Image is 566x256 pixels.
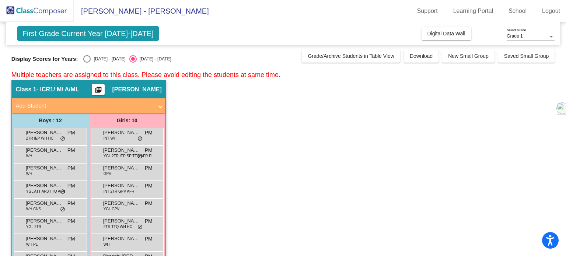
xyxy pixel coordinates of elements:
[308,53,394,59] span: Grade/Archive Students in Table View
[145,147,153,154] span: PM
[60,189,65,195] span: do_not_disturb_alt
[11,71,280,78] span: Multiple teachers are assigned to this class. Please avoid editing the students at same time.
[12,113,89,128] div: Boys : 12
[26,206,41,212] span: WH CNS
[12,98,165,113] mat-expansion-panel-header: Add Student
[442,49,495,63] button: New Small Group
[137,56,171,62] div: [DATE] - [DATE]
[411,5,444,17] a: Support
[145,217,153,225] span: PM
[145,182,153,190] span: PM
[26,129,63,136] span: [PERSON_NAME]
[103,164,140,172] span: [PERSON_NAME]
[60,207,65,213] span: do_not_disturb_alt
[26,171,32,176] span: WH
[427,31,465,36] span: Digital Data Wall
[137,154,143,159] span: do_not_disturb_alt
[26,224,41,229] span: YGL 2TR
[104,224,132,229] span: 2TR TTQ WH HC
[104,171,111,176] span: GPV
[67,217,75,225] span: PM
[103,217,140,225] span: [PERSON_NAME]
[507,34,523,39] span: Grade 1
[26,147,63,154] span: [PERSON_NAME] [PERSON_NAME]
[36,86,79,93] span: - ICR1/ M/ A/ML
[103,129,140,136] span: [PERSON_NAME]
[67,200,75,207] span: PM
[60,136,65,142] span: do_not_disturb_alt
[11,56,78,62] span: Display Scores for Years:
[67,147,75,154] span: PM
[404,49,439,63] button: Download
[103,147,140,154] span: [PERSON_NAME]
[104,189,134,194] span: INT 2TR GPV AFR
[145,200,153,207] span: PM
[536,5,566,17] a: Logout
[26,136,53,141] span: 2TR IEP WH HC
[112,86,161,93] span: [PERSON_NAME]
[26,164,63,172] span: [PERSON_NAME]
[26,217,63,225] span: [PERSON_NAME]
[137,136,143,142] span: do_not_disturb_alt
[67,164,75,172] span: PM
[145,129,153,137] span: PM
[67,182,75,190] span: PM
[137,224,143,230] span: do_not_disturb_alt
[448,53,489,59] span: New Small Group
[498,49,555,63] button: Saved Small Group
[26,189,65,194] span: YGL ATT AR3 TTQ AFR
[302,49,400,63] button: Grade/Archive Students in Table View
[103,200,140,207] span: [PERSON_NAME]
[103,182,140,189] span: [PERSON_NAME]
[16,86,36,93] span: Class 1
[104,136,116,141] span: INT WH
[17,26,159,41] span: First Grade Current Year [DATE]-[DATE]
[104,206,120,212] span: YGL GPV
[26,200,63,207] span: [PERSON_NAME] D'[PERSON_NAME]
[104,153,154,159] span: YGL 2TR IEP SP TTQ AFR PL
[26,182,63,189] span: [PERSON_NAME]
[410,53,433,59] span: Download
[145,235,153,243] span: PM
[504,53,549,59] span: Saved Small Group
[67,129,75,137] span: PM
[103,235,140,242] span: [PERSON_NAME]
[94,86,103,97] mat-icon: picture_as_pdf
[26,153,32,159] span: WH
[83,55,171,63] mat-radio-group: Select an option
[104,242,110,247] span: WH
[26,242,38,247] span: WH PL
[67,235,75,243] span: PM
[145,164,153,172] span: PM
[503,5,532,17] a: School
[89,113,165,128] div: Girls: 10
[26,235,63,242] span: [PERSON_NAME]
[16,102,153,110] mat-panel-title: Add Student
[447,5,499,17] a: Learning Portal
[422,27,471,40] button: Digital Data Wall
[91,56,125,62] div: [DATE] - [DATE]
[74,5,209,17] span: [PERSON_NAME] - [PERSON_NAME]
